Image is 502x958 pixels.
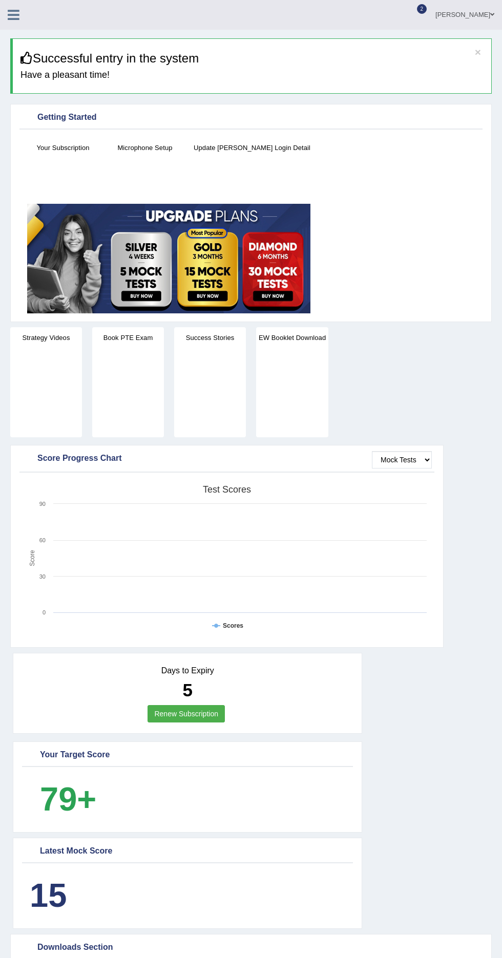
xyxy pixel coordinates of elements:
[25,844,350,859] div: Latest Mock Score
[43,609,46,615] text: 0
[39,501,46,507] text: 90
[203,484,251,495] tspan: Test scores
[20,70,484,80] h4: Have a pleasant time!
[174,332,246,343] h4: Success Stories
[29,550,36,566] tspan: Score
[223,622,243,629] tspan: Scores
[25,666,350,675] h4: Days to Expiry
[191,142,313,153] h4: Update [PERSON_NAME] Login Detail
[30,877,67,914] b: 15
[256,332,328,343] h4: EW Booklet Download
[182,680,192,700] b: 5
[92,332,164,343] h4: Book PTE Exam
[10,332,82,343] h4: Strategy Videos
[22,110,480,125] div: Getting Started
[40,780,96,818] b: 79+
[109,142,181,153] h4: Microphone Setup
[39,537,46,543] text: 60
[25,748,350,763] div: Your Target Score
[22,451,432,466] div: Score Progress Chart
[417,4,427,14] span: 2
[148,705,225,722] a: Renew Subscription
[20,52,484,65] h3: Successful entry in the system
[22,940,480,955] div: Downloads Section
[39,573,46,580] text: 30
[475,47,481,57] button: ×
[27,204,310,313] img: small5.jpg
[27,142,99,153] h4: Your Subscription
